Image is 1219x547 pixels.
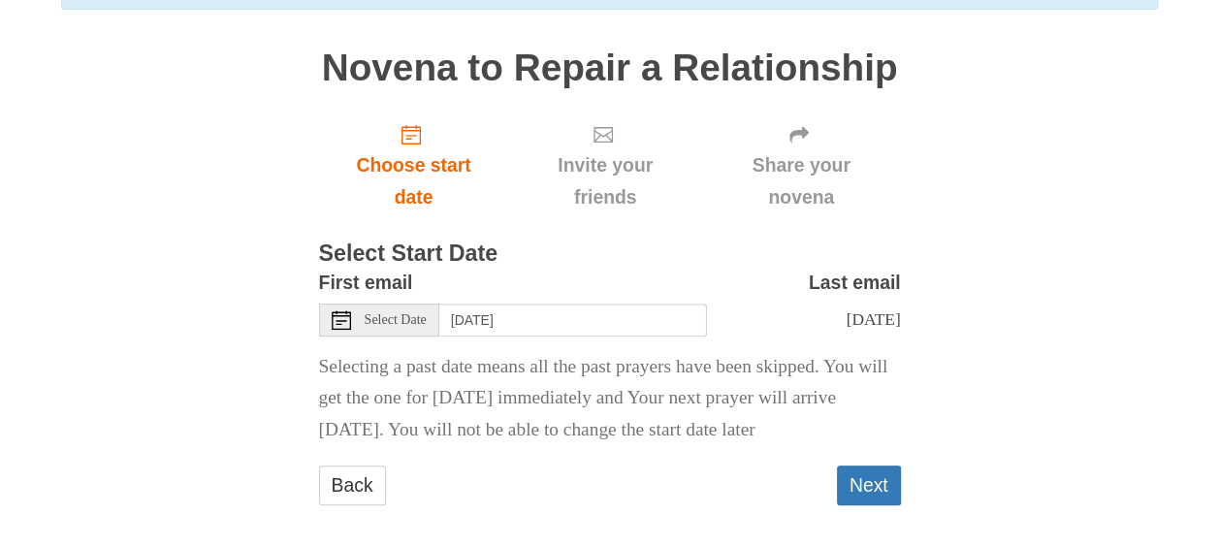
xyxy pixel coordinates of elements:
[365,313,427,327] span: Select Date
[846,309,900,329] span: [DATE]
[439,304,707,337] input: Use the arrow keys to pick a date
[837,466,901,505] button: Next
[528,149,682,213] span: Invite your friends
[722,149,882,213] span: Share your novena
[319,241,901,267] h3: Select Start Date
[809,267,901,299] label: Last email
[702,108,901,223] div: Click "Next" to confirm your start date first.
[508,108,701,223] div: Click "Next" to confirm your start date first.
[319,466,386,505] a: Back
[319,267,413,299] label: First email
[319,48,901,89] h1: Novena to Repair a Relationship
[319,351,901,447] p: Selecting a past date means all the past prayers have been skipped. You will get the one for [DAT...
[338,149,490,213] span: Choose start date
[319,108,509,223] a: Choose start date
